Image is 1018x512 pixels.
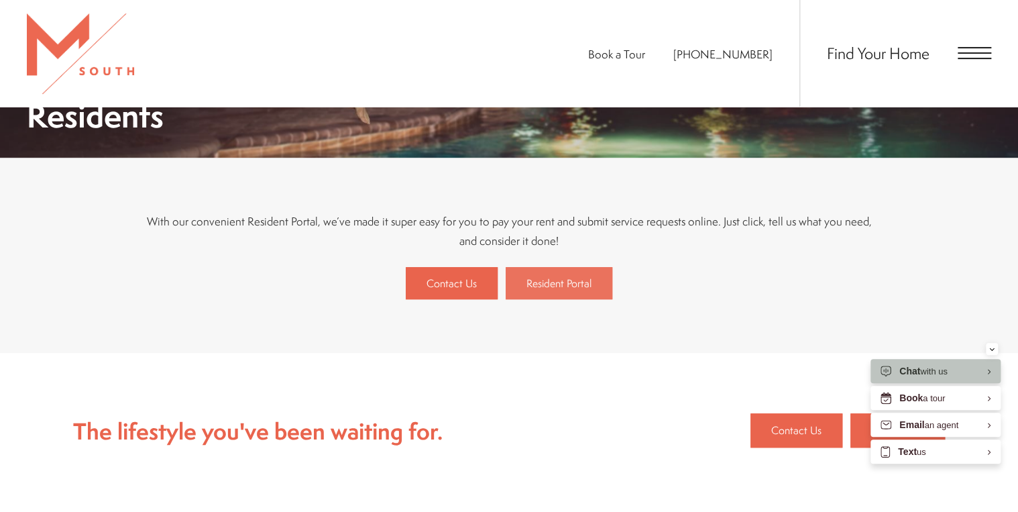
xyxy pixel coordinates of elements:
a: Call Us at 813-570-8014 [673,46,773,62]
h1: Residents [27,101,164,131]
a: Resident Portal [506,267,612,299]
a: Book a Tour [850,413,945,448]
a: Book a Tour [588,46,645,62]
span: Contact Us [427,276,477,291]
p: With our convenient Resident Portal, we’ve made it super easy for you to pay your rent and submit... [140,211,878,250]
span: Resident Portal [526,276,591,291]
span: Contact Us [771,422,822,440]
p: The lifestyle you've been waiting for. [73,413,443,450]
a: Contact Us [406,267,498,299]
a: Find Your Home [827,42,929,64]
button: Open Menu [958,47,991,59]
a: Contact Us [750,413,842,448]
img: MSouth [27,13,134,94]
span: [PHONE_NUMBER] [673,46,773,62]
